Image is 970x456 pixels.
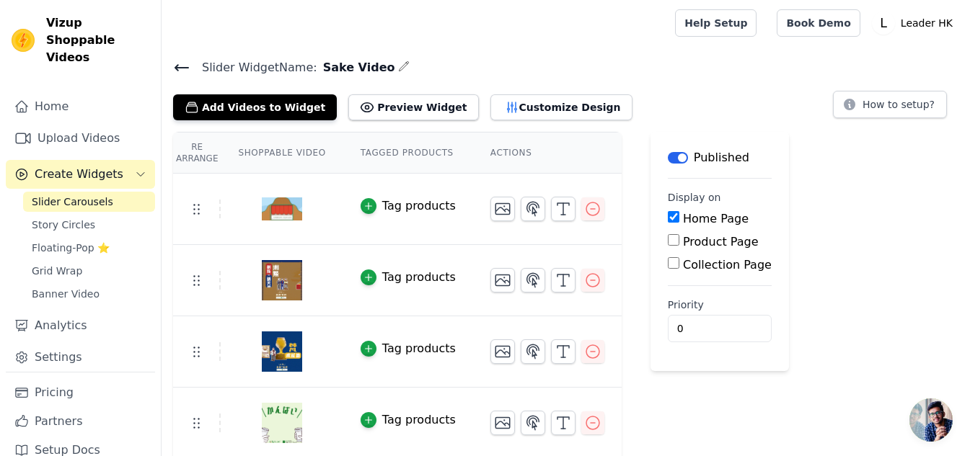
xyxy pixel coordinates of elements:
[173,133,221,174] th: Re Arrange
[6,407,155,436] a: Partners
[190,59,317,76] span: Slider Widget Name:
[683,212,749,225] label: Home Page
[173,94,337,120] button: Add Videos to Widget
[35,166,123,183] span: Create Widgets
[382,340,456,357] div: Tag products
[675,9,757,37] a: Help Setup
[32,264,82,278] span: Grid Wrap
[895,10,958,36] p: Leader HK
[221,133,343,174] th: Shoppable Video
[668,190,721,205] legend: Display on
[361,269,456,286] button: Tag products
[23,215,155,235] a: Story Circles
[361,340,456,357] button: Tag products
[23,192,155,212] a: Slider Carousels
[490,339,515,364] button: Change Thumbnail
[880,16,887,30] text: L
[668,298,772,312] label: Priority
[777,9,860,37] a: Book Demo
[23,284,155,304] a: Banner Video
[361,411,456,429] button: Tag products
[348,94,478,120] button: Preview Widget
[694,149,749,166] p: Published
[490,411,515,435] button: Change Thumbnail
[683,235,759,249] label: Product Page
[262,174,302,243] img: tn-ba9e4140e9654b45846b0a50ff428410.png
[473,133,622,174] th: Actions
[32,287,100,301] span: Banner Video
[12,29,35,52] img: Vizup
[46,14,149,66] span: Vizup Shoppable Videos
[23,238,155,258] a: Floating-Pop ⭐
[490,94,632,120] button: Customize Design
[6,160,155,189] button: Create Widgets
[343,133,473,174] th: Tagged Products
[317,59,395,76] span: Sake Video
[833,101,947,115] a: How to setup?
[490,197,515,221] button: Change Thumbnail
[361,197,456,215] button: Tag products
[909,398,953,442] a: 打開聊天
[6,343,155,372] a: Settings
[32,195,113,209] span: Slider Carousels
[262,317,302,386] img: tn-2c3e16815d8c4739a6917e0569e15f81.png
[23,261,155,281] a: Grid Wrap
[398,58,410,77] div: Edit Name
[872,10,958,36] button: L Leader HK
[6,92,155,121] a: Home
[6,378,155,407] a: Pricing
[6,124,155,153] a: Upload Videos
[683,258,772,272] label: Collection Page
[32,241,110,255] span: Floating-Pop ⭐
[32,218,95,232] span: Story Circles
[490,268,515,292] button: Change Thumbnail
[382,197,456,215] div: Tag products
[382,411,456,429] div: Tag products
[382,269,456,286] div: Tag products
[833,91,947,118] button: How to setup?
[262,246,302,315] img: tn-24664756e4654d0abb521c8f060a3677.png
[6,311,155,340] a: Analytics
